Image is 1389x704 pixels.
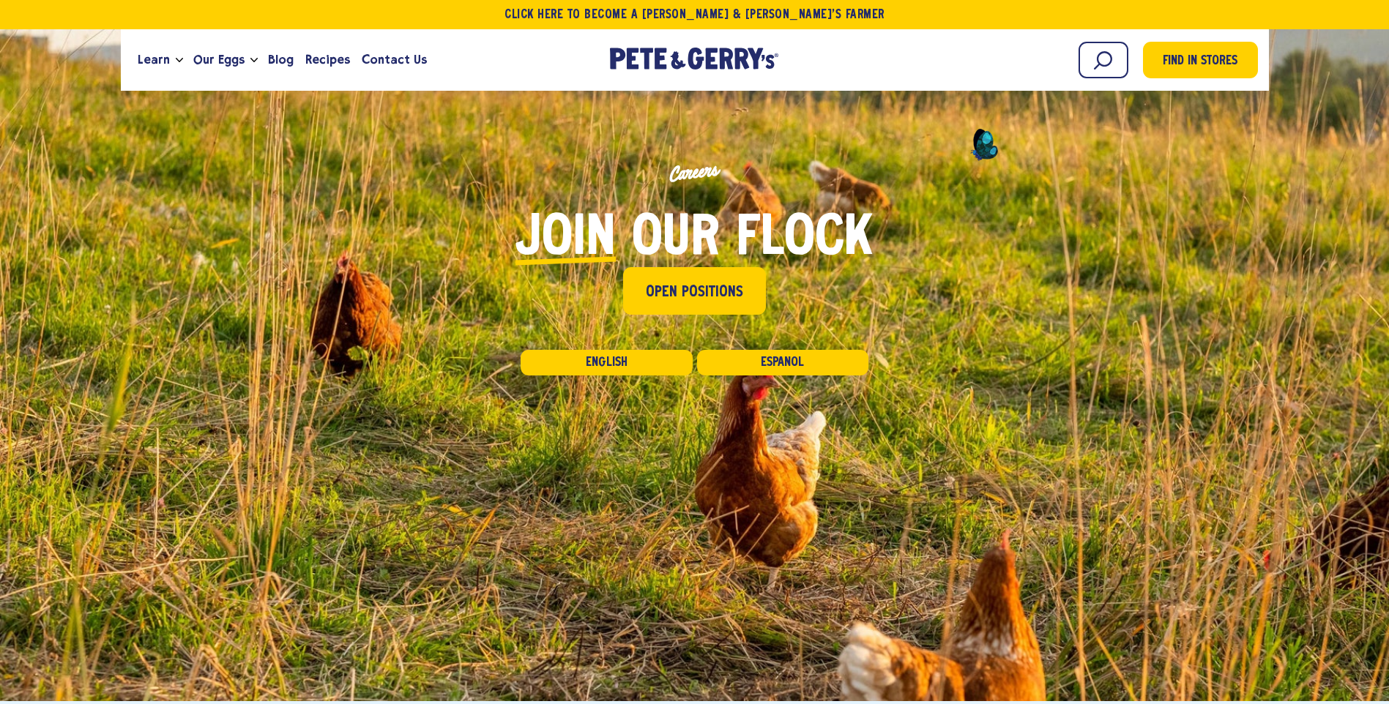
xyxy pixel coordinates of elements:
span: Join [515,212,616,267]
button: Open the dropdown menu for Our Eggs [250,58,258,63]
span: Open Positions [646,281,743,304]
button: Open the dropdown menu for Learn [176,58,183,63]
a: Recipes [299,40,356,80]
a: Find in Stores [1143,42,1258,78]
a: Our Eggs [187,40,250,80]
a: Learn [132,40,176,80]
span: flock [736,212,873,267]
a: Blog [262,40,299,80]
span: our [632,212,720,267]
a: English [521,350,692,375]
input: Search [1079,42,1128,78]
a: Contact Us [356,40,433,80]
span: Recipes [305,50,350,69]
p: Careers [118,102,1271,243]
a: Español [697,350,868,375]
span: Find in Stores [1163,52,1237,72]
a: Open Positions [623,267,766,315]
span: Blog [268,50,294,69]
span: Our Eggs [193,50,245,69]
span: Contact Us [362,50,427,69]
span: Learn [138,50,170,69]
